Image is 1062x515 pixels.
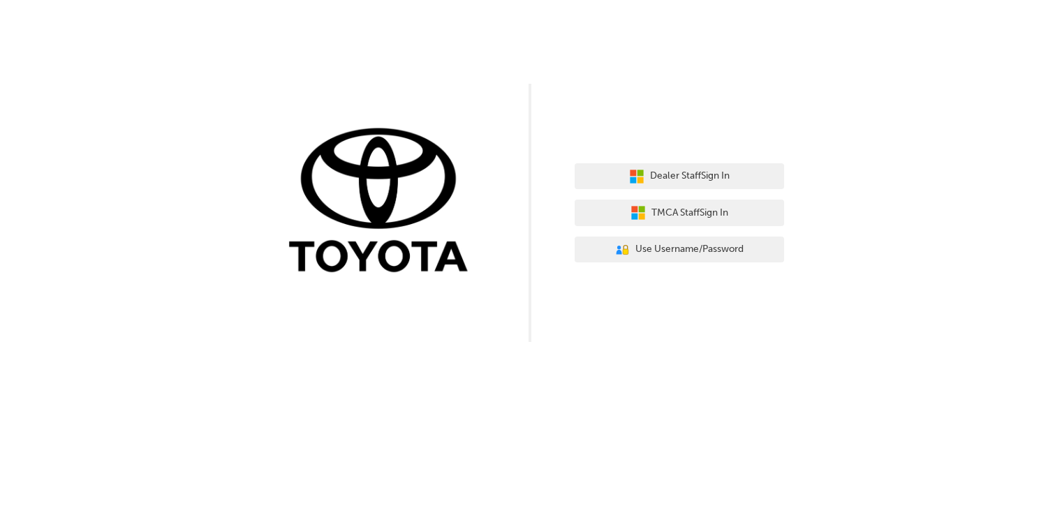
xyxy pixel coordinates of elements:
[651,205,728,221] span: TMCA Staff Sign In
[650,168,730,184] span: Dealer Staff Sign In
[635,241,744,257] span: Use Username/Password
[279,125,488,279] img: Trak
[575,200,784,226] button: TMCA StaffSign In
[575,237,784,263] button: Use Username/Password
[575,163,784,190] button: Dealer StaffSign In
